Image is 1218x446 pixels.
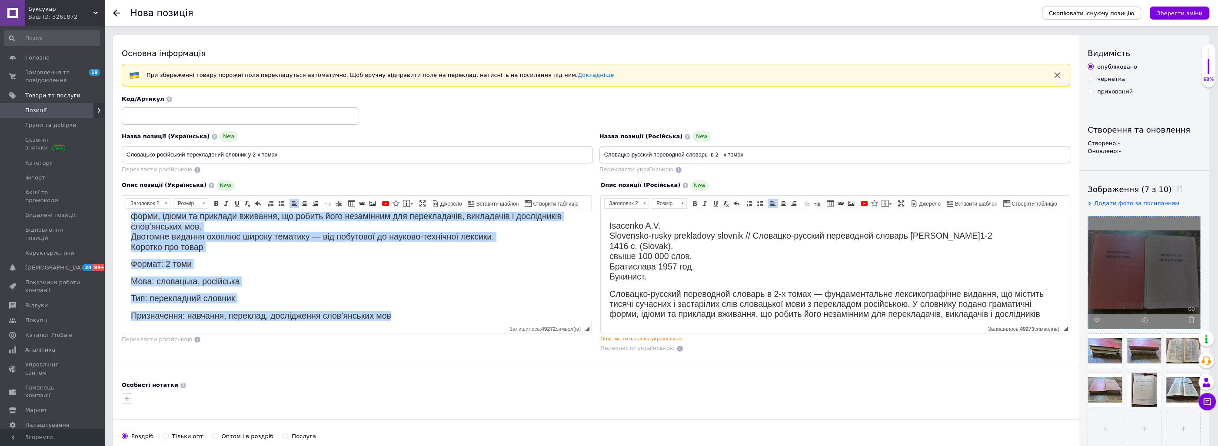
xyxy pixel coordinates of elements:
[1097,75,1125,83] div: чернетка
[25,226,80,242] span: Відновлення позицій
[9,9,460,206] body: Редактор, 3DE6050F-7725-43CF-8E0A-3D7AA609392C
[357,199,367,208] a: Вставити/Редагувати посилання (Ctrl+L)
[812,199,822,208] a: Збільшити відступ
[599,133,683,140] span: Назва позиції (Російська)
[126,199,162,208] span: Заголовок 2
[9,47,460,57] h2: Формат: 2 томи
[122,48,1070,59] div: Основна інформація
[880,199,893,208] a: Вставити повідомлення
[1010,200,1057,208] span: Створити таблицю
[25,92,80,100] span: Товари та послуги
[690,199,699,208] a: Жирний (Ctrl+B)
[113,10,120,17] div: Повернутися назад
[25,421,70,429] span: Налаштування
[700,199,710,208] a: Курсив (Ctrl+I)
[605,199,640,208] span: Заголовок 2
[216,180,235,191] span: New
[1088,184,1201,195] div: Зображення (7 з 10)
[1088,48,1201,59] div: Видимість
[1064,326,1068,331] span: Потягніть для зміни розмірів
[711,199,720,208] a: Підкреслений (Ctrl+U)
[276,199,286,208] a: Вставити/видалити маркований список
[9,64,460,74] h2: Мова: словацька, російська
[25,316,49,324] span: Покупці
[418,199,427,208] a: Максимізувати
[1088,124,1201,135] div: Створення та оновлення
[122,96,164,102] span: Код/Артикул
[1201,43,1216,87] div: 60% Якість заповнення
[323,199,333,208] a: Зменшити відступ
[173,199,200,208] span: Розмір
[300,199,309,208] a: По центру
[9,99,460,109] h2: Призначення: навчання, переклад, дослідження слов’янських мов
[1020,326,1034,332] span: 49273
[310,199,320,208] a: По правому краю
[1088,140,1201,147] div: Створено: -
[173,198,208,209] a: Розмір
[1002,199,1058,208] a: Створити таблицю
[89,69,100,76] span: 19
[918,200,941,208] span: Джерело
[292,433,316,440] div: Послуга
[954,200,998,208] span: Вставити шаблон
[779,199,788,208] a: По центру
[1097,63,1137,71] div: опубліковано
[122,336,192,343] span: Перекласти російською
[585,326,589,331] span: Потягніть для зміни розмірів
[9,9,460,70] h2: Isacenko A.V. Slovensko-rusky prekladovy slovnik // Словацко-русский переводной словарь [PERSON_N...
[232,199,242,208] a: Підкреслений (Ctrl+U)
[692,131,711,142] span: New
[745,199,754,208] a: Вставити/видалити нумерований список
[600,345,675,351] span: Перекласти українською
[600,336,1070,342] div: Опис містить слова українською
[1201,77,1215,83] div: 60%
[25,346,55,354] span: Аналітика
[802,199,812,208] a: Зменшити відступ
[391,199,401,208] a: Вставити іконку
[290,199,299,208] a: По лівому краю
[601,212,1070,321] iframe: Редактор, 3DE6050F-7725-43CF-8E0A-3D7AA609392C
[475,200,519,208] span: Вставити шаблон
[690,180,709,191] span: New
[222,433,274,440] div: Оптом і в роздріб
[222,199,231,208] a: Курсив (Ctrl+I)
[988,324,1064,332] div: Кiлькiсть символiв
[439,200,462,208] span: Джерело
[25,264,90,272] span: [DEMOGRAPHIC_DATA]
[146,72,614,78] span: При збереженні товару порожні поля перекладуться автоматично. Щоб вручну відправити поле на перек...
[599,146,1071,163] input: Наприклад, H&M жіноча сукня зелена 38 розмір вечірня максі з блискітками
[122,133,210,140] span: Назва позиції (Українська)
[1150,7,1209,20] button: Зберегти зміни
[25,174,45,182] span: Імпорт
[846,199,856,208] a: Зображення
[122,212,591,321] iframe: Редактор, 7EA7E297-81F8-4441-8219-5275DA8C57CE
[509,324,585,332] div: Кiлькiсть символiв
[211,199,221,208] a: Жирний (Ctrl+B)
[25,69,80,84] span: Замовлення та повідомлення
[1042,7,1141,20] button: Скопіювати існуючу позицію
[1049,10,1134,17] span: Скопіювати існуючу позицію
[789,199,799,208] a: По правому краю
[523,199,579,208] a: Створити таблицю
[130,8,193,18] h1: Нова позиція
[1088,147,1201,155] div: Оновлено: -
[721,199,731,208] a: Видалити форматування
[755,199,765,208] a: Вставити/видалити маркований список
[467,199,520,208] a: Вставити шаблон
[220,131,238,142] span: New
[9,81,460,91] h2: Тип: перекладний словник
[368,199,377,208] a: Зображення
[25,361,80,376] span: Управління сайтом
[25,302,48,310] span: Відгуки
[122,382,178,388] b: Особисті нотатки
[532,200,578,208] span: Створити таблицю
[83,264,93,271] span: 34
[896,199,906,208] a: Максимізувати
[604,198,649,209] a: Заголовок 2
[131,433,154,440] div: Роздріб
[599,166,674,173] span: Перекласти українською
[334,199,343,208] a: Збільшити відступ
[25,406,47,414] span: Маркет
[25,136,80,152] span: Сезонні знижки
[25,249,74,257] span: Характеристики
